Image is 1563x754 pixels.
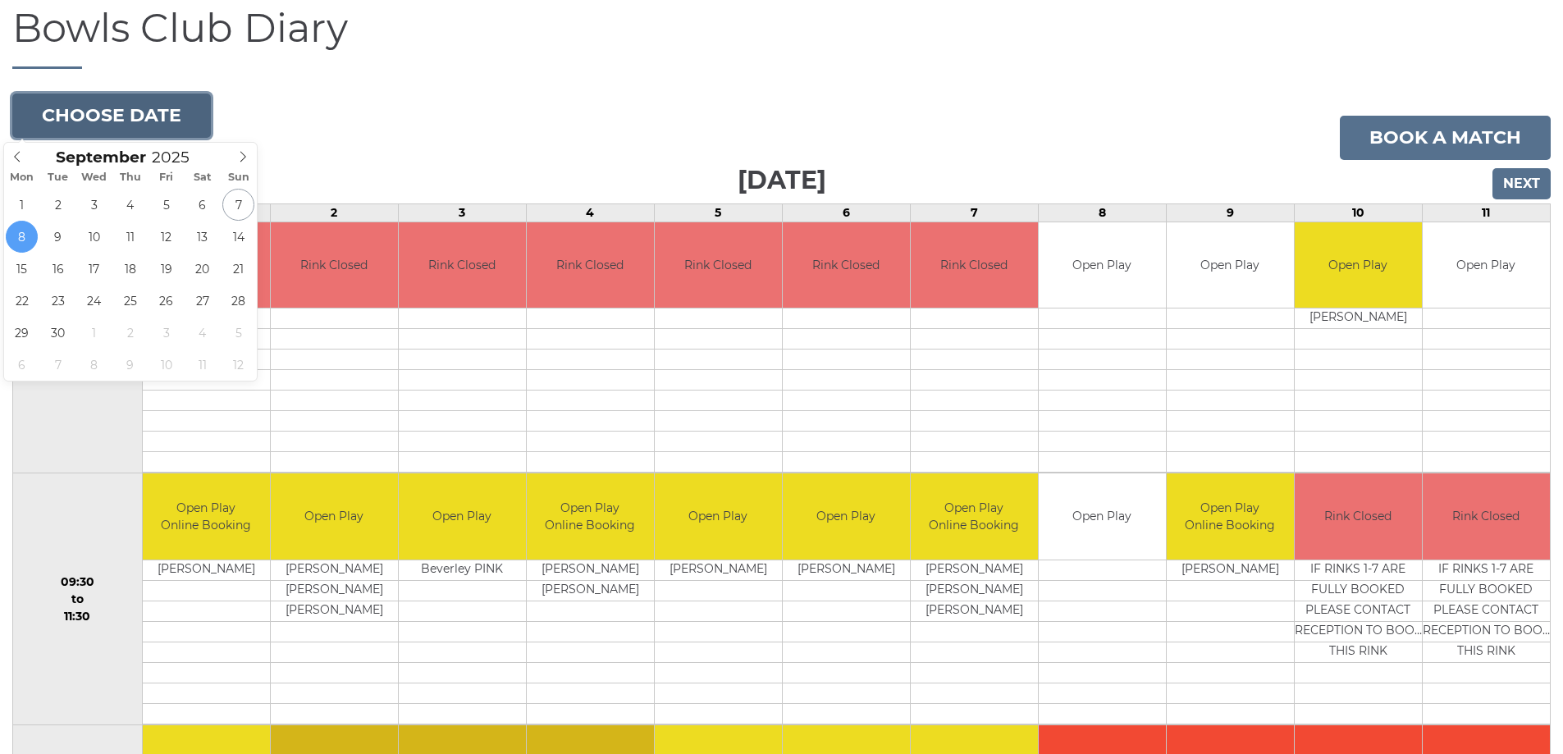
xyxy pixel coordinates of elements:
[78,253,110,285] span: September 17, 2025
[271,560,398,580] td: [PERSON_NAME]
[78,285,110,317] span: September 24, 2025
[1295,222,1422,308] td: Open Play
[42,189,74,221] span: September 2, 2025
[112,172,149,183] span: Thu
[150,317,182,349] span: October 3, 2025
[78,349,110,381] span: October 8, 2025
[1492,168,1551,199] input: Next
[527,222,654,308] td: Rink Closed
[42,253,74,285] span: September 16, 2025
[910,203,1038,222] td: 7
[399,222,526,308] td: Rink Closed
[1295,580,1422,601] td: FULLY BOOKED
[114,317,146,349] span: October 2, 2025
[186,253,218,285] span: September 20, 2025
[222,285,254,317] span: September 28, 2025
[783,222,910,308] td: Rink Closed
[271,601,398,621] td: [PERSON_NAME]
[186,285,218,317] span: September 27, 2025
[1295,473,1422,560] td: Rink Closed
[150,189,182,221] span: September 5, 2025
[6,317,38,349] span: September 29, 2025
[1423,222,1550,308] td: Open Play
[911,560,1038,580] td: [PERSON_NAME]
[186,189,218,221] span: September 6, 2025
[149,172,185,183] span: Fri
[186,317,218,349] span: October 4, 2025
[6,349,38,381] span: October 6, 2025
[146,148,210,167] input: Scroll to increment
[1295,560,1422,580] td: IF RINKS 1-7 ARE
[911,473,1038,560] td: Open Play Online Booking
[655,560,782,580] td: [PERSON_NAME]
[271,580,398,601] td: [PERSON_NAME]
[1423,621,1550,642] td: RECEPTION TO BOOK
[150,349,182,381] span: October 10, 2025
[143,560,270,580] td: [PERSON_NAME]
[56,150,146,166] span: Scroll to increment
[76,172,112,183] span: Wed
[783,560,910,580] td: [PERSON_NAME]
[911,601,1038,621] td: [PERSON_NAME]
[911,580,1038,601] td: [PERSON_NAME]
[222,349,254,381] span: October 12, 2025
[1423,473,1550,560] td: Rink Closed
[42,317,74,349] span: September 30, 2025
[143,473,270,560] td: Open Play Online Booking
[1340,116,1551,160] a: Book a match
[114,189,146,221] span: September 4, 2025
[1295,308,1422,329] td: [PERSON_NAME]
[6,285,38,317] span: September 22, 2025
[526,203,654,222] td: 4
[186,349,218,381] span: October 11, 2025
[12,7,1551,69] h1: Bowls Club Diary
[911,222,1038,308] td: Rink Closed
[1039,473,1166,560] td: Open Play
[186,221,218,253] span: September 13, 2025
[114,253,146,285] span: September 18, 2025
[6,221,38,253] span: September 8, 2025
[6,253,38,285] span: September 15, 2025
[655,222,782,308] td: Rink Closed
[782,203,910,222] td: 6
[1294,203,1422,222] td: 10
[78,317,110,349] span: October 1, 2025
[1423,580,1550,601] td: FULLY BOOKED
[114,285,146,317] span: September 25, 2025
[1167,222,1294,308] td: Open Play
[527,560,654,580] td: [PERSON_NAME]
[185,172,221,183] span: Sat
[1295,601,1422,621] td: PLEASE CONTACT
[654,203,782,222] td: 5
[655,473,782,560] td: Open Play
[1295,642,1422,662] td: THIS RINK
[6,189,38,221] span: September 1, 2025
[150,221,182,253] span: September 12, 2025
[78,221,110,253] span: September 10, 2025
[40,172,76,183] span: Tue
[271,222,398,308] td: Rink Closed
[1423,601,1550,621] td: PLEASE CONTACT
[1038,203,1166,222] td: 8
[1423,642,1550,662] td: THIS RINK
[1167,473,1294,560] td: Open Play Online Booking
[4,172,40,183] span: Mon
[12,94,211,138] button: Choose date
[527,473,654,560] td: Open Play Online Booking
[1166,203,1294,222] td: 9
[1422,203,1550,222] td: 11
[1167,560,1294,580] td: [PERSON_NAME]
[150,253,182,285] span: September 19, 2025
[42,285,74,317] span: September 23, 2025
[527,580,654,601] td: [PERSON_NAME]
[114,221,146,253] span: September 11, 2025
[114,349,146,381] span: October 9, 2025
[42,349,74,381] span: October 7, 2025
[1295,621,1422,642] td: RECEPTION TO BOOK
[399,560,526,580] td: Beverley PINK
[783,473,910,560] td: Open Play
[1039,222,1166,308] td: Open Play
[271,473,398,560] td: Open Play
[13,473,143,725] td: 09:30 to 11:30
[270,203,398,222] td: 2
